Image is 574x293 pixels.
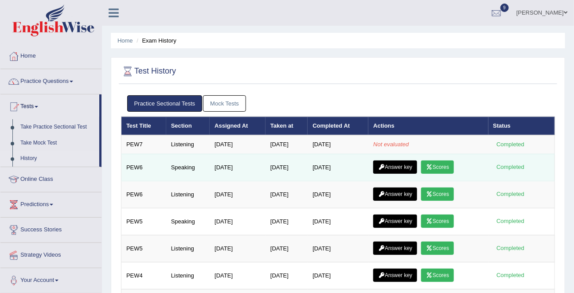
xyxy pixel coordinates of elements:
td: [DATE] [266,135,308,154]
a: Scores [421,269,454,282]
td: [DATE] [266,208,308,235]
a: Online Class [0,167,102,189]
a: Answer key [373,242,417,255]
td: PEW6 [121,154,166,181]
td: PEW7 [121,135,166,154]
td: [DATE] [210,262,266,289]
td: [DATE] [210,135,266,154]
div: Completed [493,271,528,280]
th: Taken at [266,117,308,135]
a: Scores [421,242,454,255]
li: Exam History [134,36,176,45]
div: Completed [493,217,528,226]
a: Home [117,37,133,44]
div: Completed [493,244,528,253]
h2: Test History [121,65,176,78]
td: PEW4 [121,262,166,289]
a: Take Practice Sectional Test [16,119,99,135]
td: [DATE] [308,135,368,154]
a: Answer key [373,160,417,174]
a: Practice Sectional Tests [127,95,203,112]
td: Listening [166,181,210,208]
a: Practice Questions [0,69,102,91]
div: Completed [493,163,528,172]
em: Not evaluated [373,141,409,148]
a: Scores [421,188,454,201]
td: [DATE] [266,262,308,289]
td: Speaking [166,154,210,181]
a: Your Account [0,268,102,290]
td: [DATE] [266,235,308,262]
td: [DATE] [308,208,368,235]
td: [DATE] [210,235,266,262]
td: Listening [166,135,210,154]
a: Mock Tests [203,95,246,112]
th: Status [488,117,555,135]
a: Answer key [373,188,417,201]
td: [DATE] [210,208,266,235]
td: [DATE] [308,262,368,289]
td: Listening [166,235,210,262]
td: [DATE] [308,235,368,262]
div: Completed [493,140,528,149]
th: Test Title [121,117,166,135]
td: [DATE] [210,154,266,181]
td: [DATE] [308,154,368,181]
td: [DATE] [266,181,308,208]
div: Completed [493,190,528,199]
td: [DATE] [210,181,266,208]
td: [DATE] [266,154,308,181]
a: Answer key [373,215,417,228]
th: Completed At [308,117,368,135]
td: Speaking [166,208,210,235]
td: PEW5 [121,235,166,262]
a: Scores [421,215,454,228]
span: 9 [500,4,509,12]
th: Assigned At [210,117,266,135]
a: Home [0,44,102,66]
th: Actions [368,117,488,135]
a: Strategy Videos [0,243,102,265]
a: Success Stories [0,218,102,240]
a: Take Mock Test [16,135,99,151]
a: Answer key [373,269,417,282]
th: Section [166,117,210,135]
a: Tests [0,94,99,117]
td: Listening [166,262,210,289]
td: [DATE] [308,181,368,208]
td: PEW5 [121,208,166,235]
a: Scores [421,160,454,174]
a: Predictions [0,192,102,215]
td: PEW6 [121,181,166,208]
a: History [16,151,99,167]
